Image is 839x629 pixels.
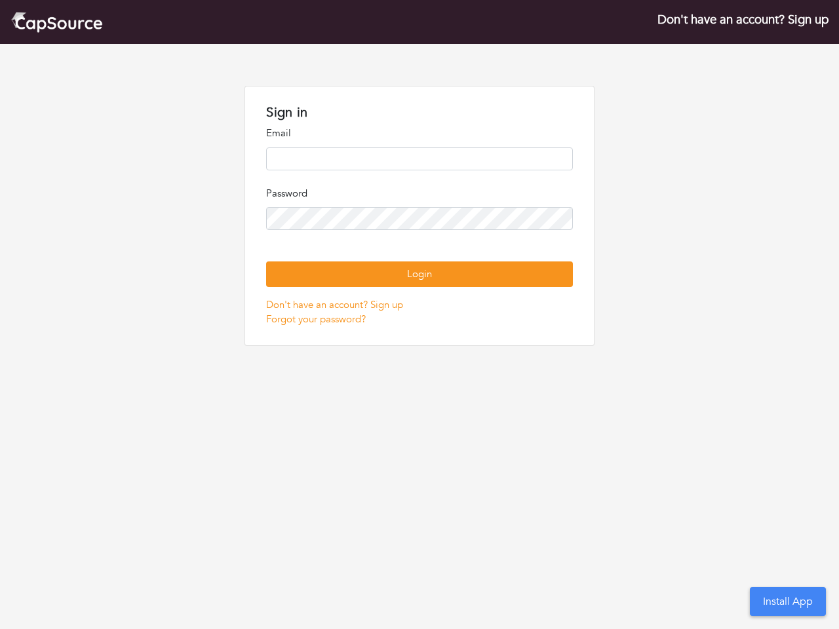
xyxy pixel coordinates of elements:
img: cap_logo.png [10,10,103,33]
a: Don't have an account? Sign up [657,11,829,28]
a: Forgot your password? [266,313,366,326]
button: Login [266,261,572,287]
h1: Sign in [266,105,572,121]
a: Don't have an account? Sign up [266,298,403,311]
p: Email [266,126,572,141]
button: Install App [750,587,826,616]
p: Password [266,186,572,201]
